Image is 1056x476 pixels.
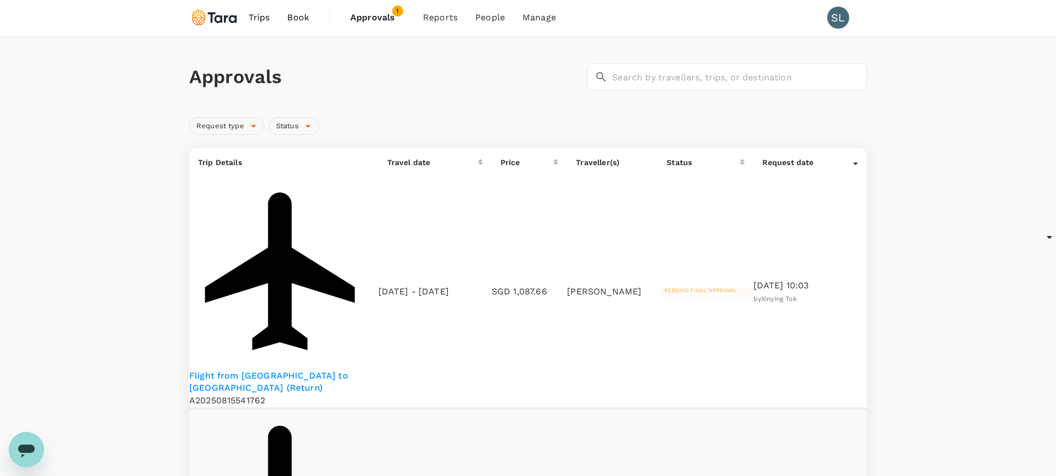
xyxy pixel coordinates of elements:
p: [PERSON_NAME] [567,286,658,298]
iframe: Button to launch messaging window [9,432,44,467]
p: Traveller(s) [576,157,649,168]
span: Manage [522,11,556,24]
p: SGD 1,087.66 [492,286,567,298]
p: Trip Details [198,157,370,168]
span: Status [269,121,305,132]
span: Trips [249,11,270,24]
div: Status [269,117,319,135]
div: Status [667,157,739,168]
div: Travel date [387,157,478,168]
p: [DATE] - [DATE] [378,286,449,298]
span: A20250815541762 [189,395,265,406]
img: Tara Climate Ltd [189,6,240,30]
p: [DATE] 10:03 [754,280,867,292]
span: Request type [190,121,251,132]
h1: Approvals [189,65,582,89]
div: Request type [189,117,265,135]
a: Flight from [GEOGRAPHIC_DATA] to [GEOGRAPHIC_DATA] (Return) [189,370,378,395]
span: People [475,11,505,24]
span: Xinying Tok [761,295,797,303]
div: Request date [762,157,853,168]
span: Book [287,11,309,24]
div: Price [501,157,553,168]
input: Search by travellers, trips, or destination [612,63,867,91]
span: by [754,295,797,303]
span: 1 [392,6,403,17]
div: SL [827,7,849,29]
span: Pending final approval [658,287,744,293]
span: Approvals [350,11,405,24]
span: Reports [423,11,458,24]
